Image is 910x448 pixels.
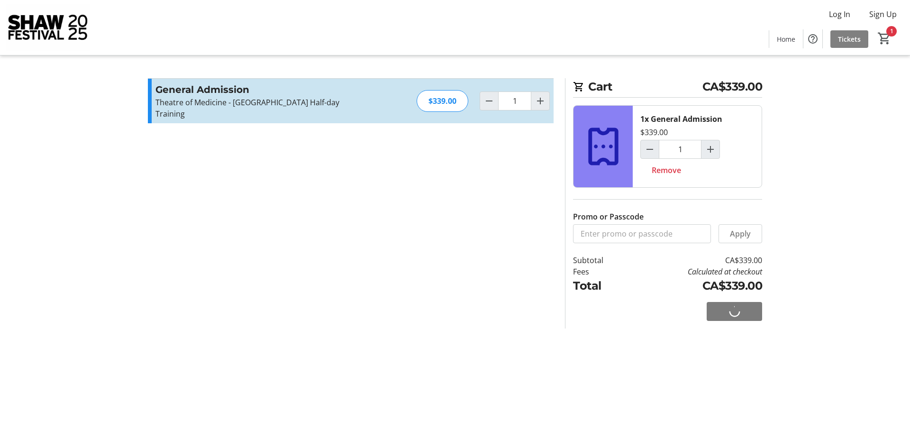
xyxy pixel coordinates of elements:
[659,140,701,159] input: General Admission Quantity
[829,9,850,20] span: Log In
[480,92,498,110] button: Decrement by one
[719,224,762,243] button: Apply
[769,30,803,48] a: Home
[155,97,363,119] p: Theatre of Medicine - [GEOGRAPHIC_DATA] Half-day Training
[862,7,904,22] button: Sign Up
[573,224,711,243] input: Enter promo or passcode
[777,34,795,44] span: Home
[628,255,762,266] td: CA$339.00
[640,127,668,138] div: $339.00
[821,7,858,22] button: Log In
[417,90,468,112] div: $339.00
[876,30,893,47] button: Cart
[573,266,628,277] td: Fees
[652,165,681,176] span: Remove
[803,29,822,48] button: Help
[573,255,628,266] td: Subtotal
[640,113,722,125] div: 1x General Admission
[869,9,897,20] span: Sign Up
[730,228,751,239] span: Apply
[498,91,531,110] input: General Admission Quantity
[830,30,868,48] a: Tickets
[641,140,659,158] button: Decrement by one
[640,161,692,180] button: Remove
[838,34,861,44] span: Tickets
[701,140,719,158] button: Increment by one
[628,277,762,294] td: CA$339.00
[573,277,628,294] td: Total
[702,78,763,95] span: CA$339.00
[155,82,363,97] h3: General Admission
[573,211,644,222] label: Promo or Passcode
[628,266,762,277] td: Calculated at checkout
[6,4,90,51] img: Shaw Festival's Logo
[531,92,549,110] button: Increment by one
[573,78,762,98] h2: Cart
